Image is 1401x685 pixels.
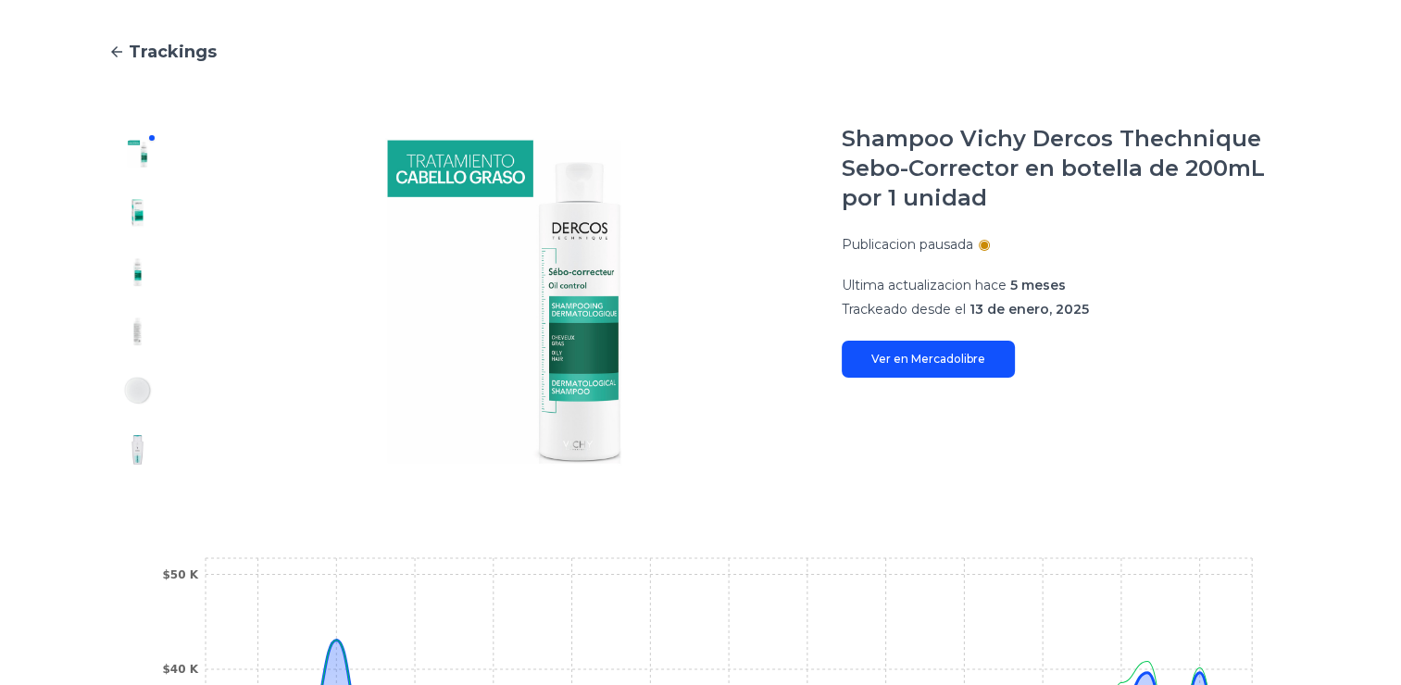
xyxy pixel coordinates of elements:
img: Shampoo Vichy Dercos Thechnique Sebo-Corrector en botella de 200mL por 1 unidad [123,198,153,228]
img: Shampoo Vichy Dercos Thechnique Sebo-Corrector en botella de 200mL por 1 unidad [205,124,805,479]
span: Trackings [129,39,217,65]
a: Ver en Mercadolibre [842,341,1015,378]
tspan: $40 K [162,663,198,676]
h1: Shampoo Vichy Dercos Thechnique Sebo-Corrector en botella de 200mL por 1 unidad [842,124,1294,213]
img: Shampoo Vichy Dercos Thechnique Sebo-Corrector en botella de 200mL por 1 unidad [123,317,153,346]
tspan: $50 K [162,568,198,581]
span: 13 de enero, 2025 [969,301,1089,318]
a: Trackings [108,39,1294,65]
span: 5 meses [1010,277,1066,293]
span: Ultima actualizacion hace [842,277,1007,293]
img: Shampoo Vichy Dercos Thechnique Sebo-Corrector en botella de 200mL por 1 unidad [123,435,153,465]
span: Trackeado desde el [842,301,966,318]
p: Publicacion pausada [842,235,973,254]
img: Shampoo Vichy Dercos Thechnique Sebo-Corrector en botella de 200mL por 1 unidad [123,257,153,287]
img: Shampoo Vichy Dercos Thechnique Sebo-Corrector en botella de 200mL por 1 unidad [123,139,153,168]
img: Shampoo Vichy Dercos Thechnique Sebo-Corrector en botella de 200mL por 1 unidad [123,376,153,405]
